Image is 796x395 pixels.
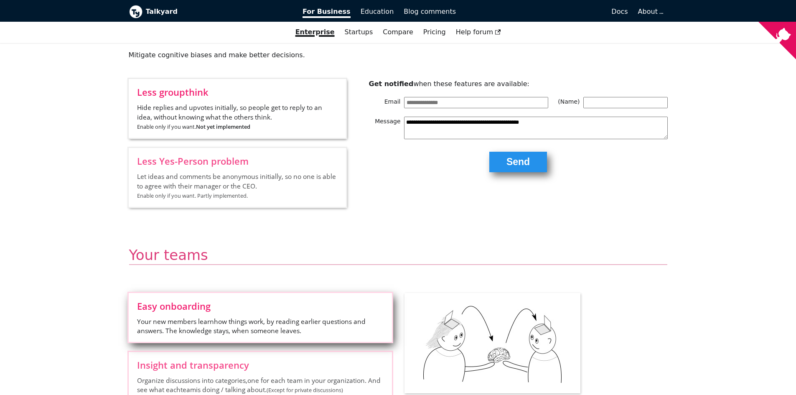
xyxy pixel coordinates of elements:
[146,6,291,17] b: Talkyard
[456,28,501,36] span: Help forum
[137,156,338,166] span: Less Yes-Person problem
[404,293,580,393] img: vw73ji3trlxjz6gpgv3n3fmakjlezd.jpg
[404,117,668,139] textarea: Message
[369,79,668,89] p: when these features are available:
[137,192,248,199] small: Enable only if you want. Partly implemented.
[361,8,394,15] span: Education
[638,8,662,15] a: About
[137,103,338,131] span: Hide replies and upvotes initially, so people get to reply to an idea, without knowing what the o...
[137,123,250,130] small: Enable only if you want.
[137,172,338,200] span: Let ideas and comments be anonymous initially, so no one is able to agree with their manager or t...
[129,246,667,265] h2: Your teams
[340,25,378,39] a: Startups
[369,97,404,108] span: Email
[137,360,384,370] span: Insight and transparency
[356,5,399,19] a: Education
[137,301,384,311] span: Easy onboarding
[369,117,404,139] span: Message
[303,8,351,18] span: For Business
[489,152,547,172] button: Send
[129,50,668,60] p: Mitigate cognitive biases and make better decisions.
[129,5,291,18] a: Talkyard logoTalkyard
[404,97,548,108] input: Email
[137,87,338,97] span: Less groupthink
[383,28,413,36] a: Compare
[461,5,633,19] a: Docs
[196,123,250,130] b: Not yet implemented
[267,386,343,394] small: (Except for private discussions)
[451,25,506,39] a: Help forum
[137,376,384,395] span: Organize discussions into categories, one for each team in your organization . And see what each ...
[399,5,461,19] a: Blog comments
[548,97,583,108] span: (Name)
[418,25,451,39] a: Pricing
[129,5,142,18] img: Talkyard logo
[298,5,356,19] a: For Business
[611,8,628,15] span: Docs
[290,25,340,39] a: Enterprise
[583,97,668,108] input: (Name)
[137,317,384,336] span: Your new members learn how things work, by reading earlier questions and answers . The knowledge ...
[404,8,456,15] span: Blog comments
[369,80,414,88] b: Get notified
